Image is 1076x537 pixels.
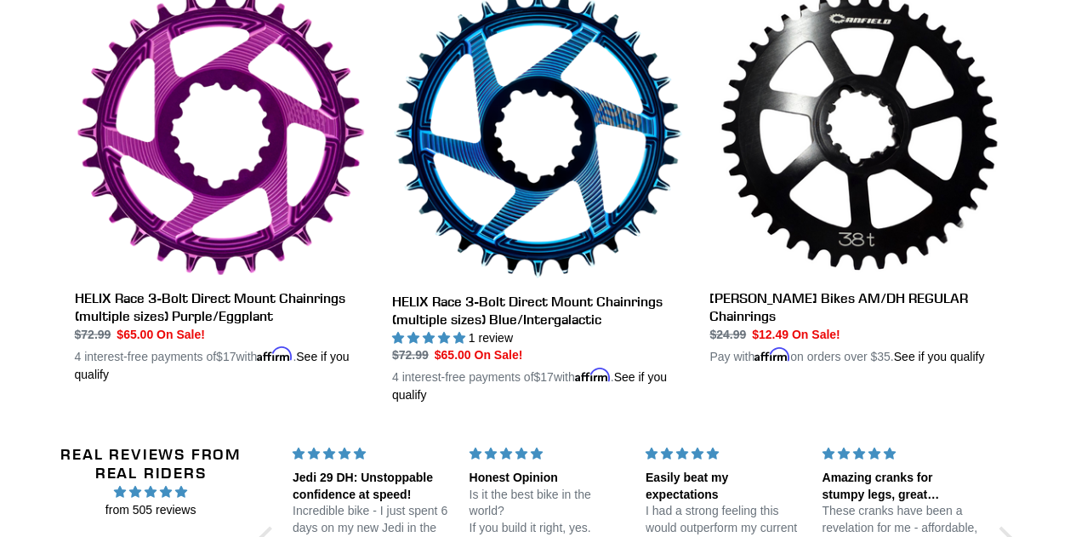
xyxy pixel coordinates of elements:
[293,444,448,462] div: 5 stars
[293,469,448,502] div: Jedi 29 DH: Unstoppable confidence at speed!
[54,500,248,518] span: from 505 reviews
[469,469,624,486] div: Honest Opinion
[469,444,624,462] div: 5 stars
[822,444,977,462] div: 5 stars
[646,444,801,462] div: 5 stars
[822,469,977,502] div: Amazing cranks for stumpy legs, great customer service too
[54,482,248,500] span: 4.96 stars
[54,444,248,481] h2: Real Reviews from Real Riders
[646,469,801,502] div: Easily beat my expectations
